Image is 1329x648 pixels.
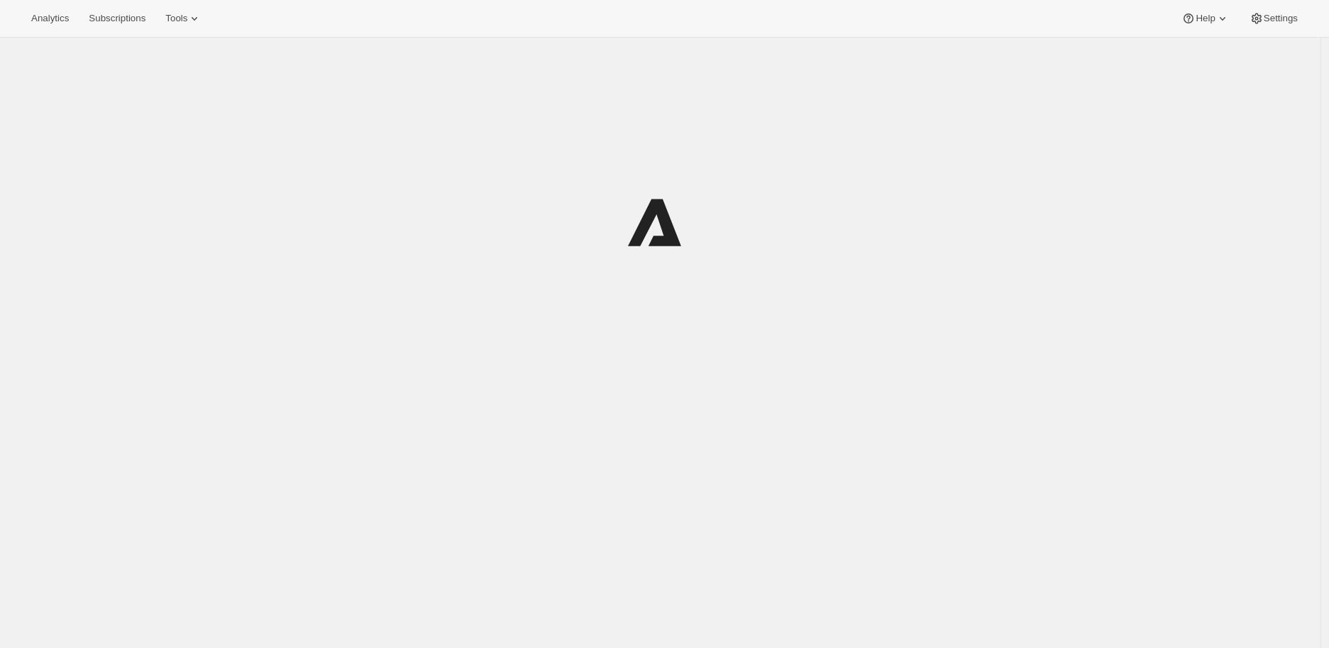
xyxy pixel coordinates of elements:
span: Tools [165,13,187,24]
button: Settings [1241,9,1306,28]
button: Tools [157,9,210,28]
span: Settings [1264,13,1298,24]
span: Analytics [31,13,69,24]
button: Subscriptions [80,9,154,28]
button: Help [1173,9,1237,28]
span: Subscriptions [89,13,145,24]
button: Analytics [23,9,77,28]
span: Help [1196,13,1215,24]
